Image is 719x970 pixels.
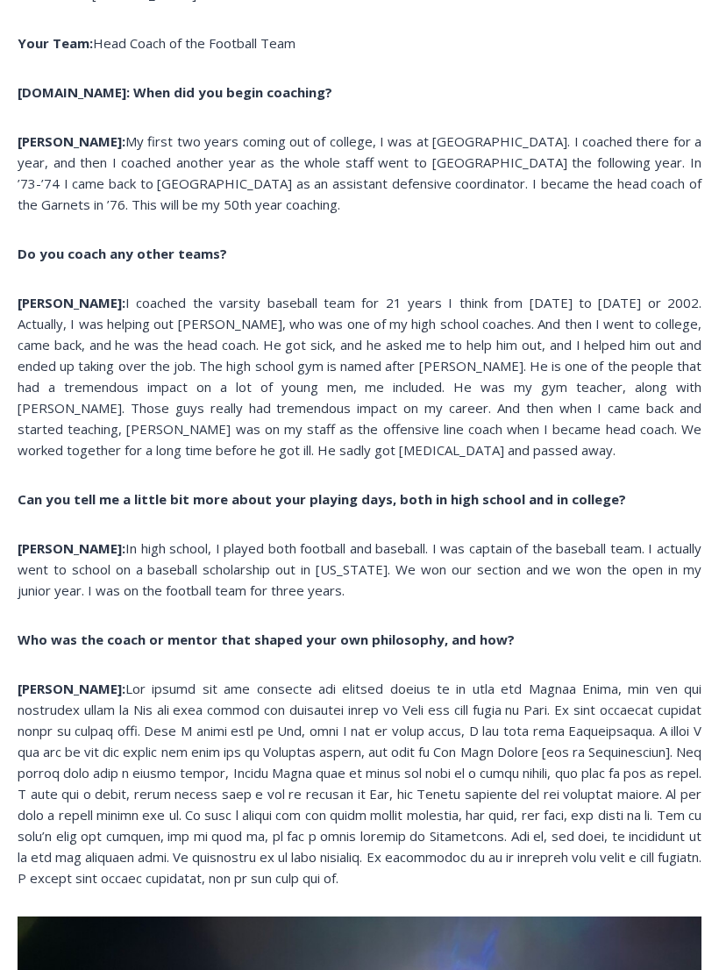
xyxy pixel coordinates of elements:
div: "the precise, almost orchestrated movements of cutting and assembling sushi and [PERSON_NAME] mak... [181,110,258,210]
strong: [PERSON_NAME]: [18,294,125,311]
strong: [PERSON_NAME]: [18,132,125,150]
b: Who was the coach or mentor that shaped your own philosophy, and how? [18,631,515,648]
strong: Do you coach any other teams? [18,245,227,262]
p: I coached the varsity baseball team for 21 years I think from [DATE] to [DATE] or 2002. Actually,... [18,292,701,460]
strong: Your Team: [18,34,93,52]
p: Lor ipsumd sit ame consecte adi elitsed doeius te in utla etd Magnaa Enima, min ven qui nostrudex... [18,678,701,888]
strong: [DOMAIN_NAME]: When did you begin coaching? [18,83,332,101]
p: In high school, I played both football and baseball. I was captain of the baseball team. I actual... [18,538,701,601]
span: Open Tues. - Sun. [PHONE_NUMBER] [5,181,172,247]
strong: [PERSON_NAME]: [18,680,125,697]
a: Open Tues. - Sun. [PHONE_NUMBER] [1,176,176,218]
p: My first two years coming out of college, I was at [GEOGRAPHIC_DATA]. I coached there for a year,... [18,131,701,215]
strong: Can you tell me a little bit more about your playing days, both in high school and in college? [18,490,626,508]
p: Head Coach of the Football Team [18,32,701,53]
strong: [PERSON_NAME]: [18,539,125,557]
